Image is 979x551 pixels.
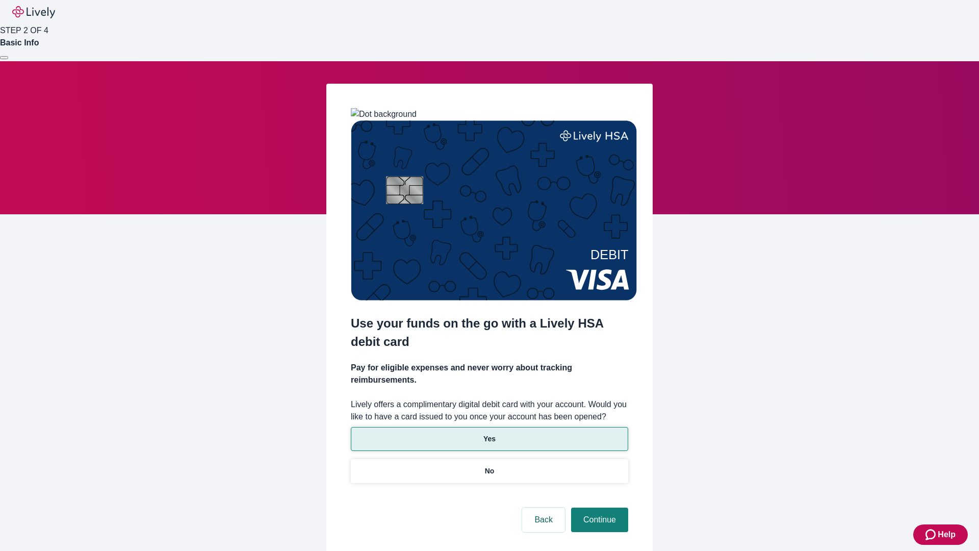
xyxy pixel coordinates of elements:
[351,427,628,451] button: Yes
[351,459,628,483] button: No
[351,398,628,423] label: Lively offers a complimentary digital debit card with your account. Would you like to have a card...
[522,508,565,532] button: Back
[351,362,628,386] h4: Pay for eligible expenses and never worry about tracking reimbursements.
[351,314,628,351] h2: Use your funds on the go with a Lively HSA debit card
[351,120,637,300] img: Debit card
[571,508,628,532] button: Continue
[913,524,968,545] button: Zendesk support iconHelp
[12,6,55,18] img: Lively
[938,529,956,541] span: Help
[925,529,938,541] svg: Zendesk support icon
[351,108,417,120] img: Dot background
[485,466,495,477] p: No
[483,434,496,444] p: Yes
